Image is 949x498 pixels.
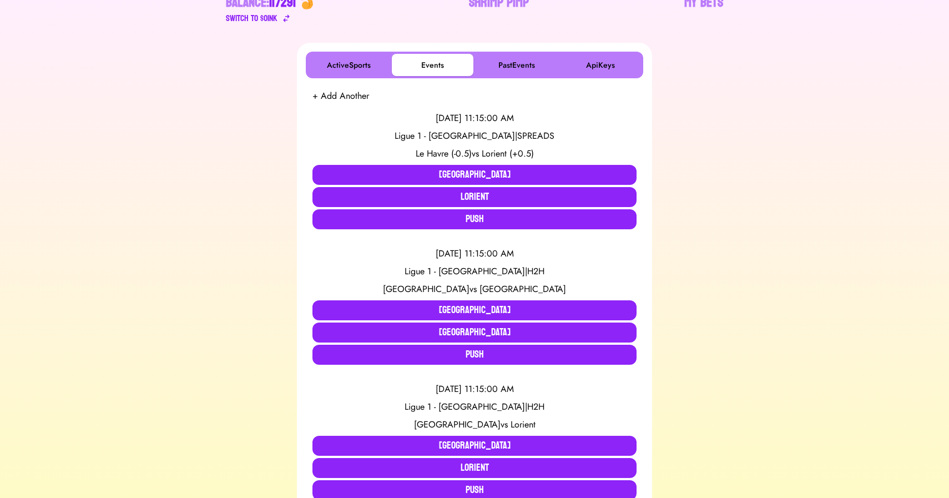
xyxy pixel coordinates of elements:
button: PastEvents [476,54,557,76]
div: Ligue 1 - [GEOGRAPHIC_DATA] | H2H [312,265,637,278]
span: Le Havre (-0.5) [416,147,472,160]
div: [DATE] 11:15:00 AM [312,112,637,125]
div: Switch to $ OINK [226,12,277,25]
div: vs [312,418,637,431]
button: [GEOGRAPHIC_DATA] [312,436,637,456]
div: [DATE] 11:15:00 AM [312,383,637,396]
div: vs [312,283,637,296]
div: Ligue 1 - [GEOGRAPHIC_DATA] | H2H [312,400,637,414]
div: vs [312,147,637,160]
button: ActiveSports [308,54,390,76]
button: + Add Another [312,89,369,103]
button: ApiKeys [559,54,641,76]
button: Lorient [312,187,637,207]
button: Events [392,54,473,76]
span: [GEOGRAPHIC_DATA] [479,283,566,295]
span: [GEOGRAPHIC_DATA] [383,283,470,295]
button: [GEOGRAPHIC_DATA] [312,165,637,185]
span: [GEOGRAPHIC_DATA] [414,418,501,431]
div: Ligue 1 - [GEOGRAPHIC_DATA] | SPREADS [312,129,637,143]
button: Lorient [312,458,637,478]
span: Lorient [511,418,536,431]
button: [GEOGRAPHIC_DATA] [312,300,637,320]
button: [GEOGRAPHIC_DATA] [312,323,637,343]
button: Push [312,345,637,365]
div: [DATE] 11:15:00 AM [312,247,637,260]
span: Lorient (+0.5) [482,147,534,160]
button: Push [312,209,637,229]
